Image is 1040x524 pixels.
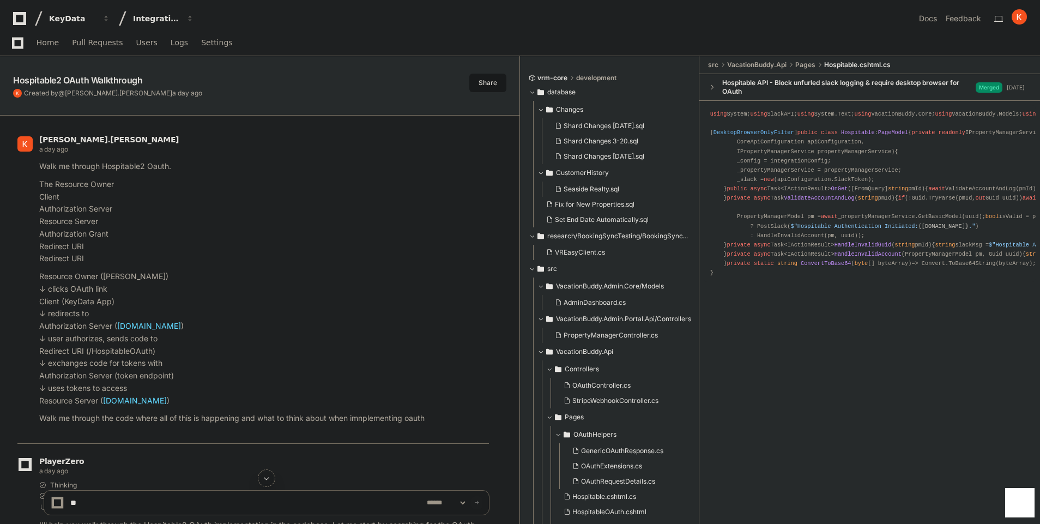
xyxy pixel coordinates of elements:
p: Walk me through the code where all of this is happening and what to think about when imnplementin... [39,412,489,425]
span: [PERSON_NAME].[PERSON_NAME] [65,89,172,97]
span: using [855,111,872,117]
span: string [858,195,878,201]
span: using [710,111,727,117]
span: if [898,195,905,201]
span: private [727,251,750,257]
span: a day ago [172,89,202,97]
iframe: Open customer support [1005,488,1035,517]
span: Fix for New Properties.sql [555,200,634,209]
span: class [821,129,838,136]
svg: Directory [546,166,553,179]
a: Settings [201,31,232,56]
span: OAuthHelpers [573,430,616,439]
span: string [935,242,956,248]
span: Users [136,39,158,46]
div: [DATE] [1007,83,1025,92]
button: VacationBuddy.Admin.Core/Models [537,278,700,295]
span: ValidateAccountAndLog [784,195,854,201]
span: async [754,195,771,201]
svg: Directory [564,428,570,441]
span: Shard Changes 3-20.sql [564,137,638,146]
button: Pages [546,408,700,426]
button: OAuthController.cs [559,378,693,393]
span: HandleInvalidGuid [835,242,892,248]
button: Shard Changes [DATE].sql [551,118,685,134]
button: VREasyClient.cs [542,245,685,260]
button: database [529,83,691,101]
a: Logs [171,31,188,56]
span: OnGet [831,185,848,192]
span: src [547,264,557,273]
svg: Directory [546,345,553,358]
button: Shard Changes [DATE].sql [551,149,685,164]
p: Walk me through Hospitable2 Oauth. [39,160,489,173]
svg: Directory [546,312,553,326]
span: async [754,251,771,257]
span: src [708,61,718,69]
span: byte [855,260,868,267]
span: Created by [24,89,202,98]
span: Pages [795,61,815,69]
svg: Directory [555,411,561,424]
button: AdminDashboard.cs [551,295,693,310]
p: The Resource Owner Client Authorization Server Resource Server Authorization Grant Redirect URI R... [39,178,489,265]
svg: Directory [546,103,553,116]
img: ACg8ocIbWnoeuFAZO6P8IhH7mAy02rMqzmXt2JPyLMfuqhGmNXlzFA=s96-c [1012,9,1027,25]
span: {[DOMAIN_NAME]} [918,223,969,230]
a: Pull Requests [72,31,123,56]
span: await [821,213,838,220]
span: a day ago [39,145,68,153]
span: await [928,185,945,192]
span: @ [58,89,65,97]
button: Fix for New Properties.sql [542,197,685,212]
a: [DOMAIN_NAME] [117,321,181,330]
span: Seaside Realty.sql [564,185,619,194]
span: private [727,260,750,267]
span: VacationBuddy.Api [727,61,787,69]
span: private [727,195,750,201]
span: PlayerZero [39,458,84,465]
span: ( ) [727,260,911,267]
span: GenericOAuthResponse.cs [581,447,663,455]
svg: Directory [537,86,544,99]
span: string [777,260,797,267]
button: Shard Changes 3-20.sql [551,134,685,149]
span: Hospitable.cshtml.cs [824,61,891,69]
span: async [751,185,767,192]
span: development [576,74,616,82]
span: public [797,129,818,136]
span: PropertyManagerController.cs [564,331,658,340]
span: [FromQuery] pmId [851,185,921,192]
span: Shard Changes [DATE].sql [564,152,644,161]
span: VacationBuddy.Admin.Portal.Api/Controllers [556,315,691,323]
svg: Directory [537,262,544,275]
span: private [911,129,935,136]
span: readonly [939,129,965,136]
span: ConvertToBase64 [801,260,851,267]
span: Shard Changes [DATE].sql [564,122,644,130]
button: VacationBuddy.Api [537,343,700,360]
span: await [1023,195,1039,201]
span: [] byteArray [855,260,909,267]
div: Integrations [133,13,180,24]
span: Logs [171,39,188,46]
span: AdminDashboard.cs [564,298,626,307]
span: out [975,195,985,201]
button: GenericOAuthResponse.cs [568,443,693,459]
span: [PERSON_NAME].[PERSON_NAME] [39,135,179,144]
button: Feedback [946,13,981,24]
span: StripeWebhookController.cs [572,396,658,405]
button: StripeWebhookController.cs [559,393,693,408]
div: Hospitable API - Block unfurled slack logging & require desktop browser for OAuth [722,79,976,96]
img: ACg8ocIbWnoeuFAZO6P8IhH7mAy02rMqzmXt2JPyLMfuqhGmNXlzFA=s96-c [17,136,33,152]
span: Pull Requests [72,39,123,46]
span: public [727,185,747,192]
span: private [727,242,750,248]
svg: Directory [555,363,561,376]
span: VREasyClient.cs [555,248,605,257]
span: HandleInvalidAccount [835,251,902,257]
button: Share [469,74,506,92]
span: new [764,176,773,183]
span: Task ( ) [727,195,894,201]
button: src [529,260,691,278]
